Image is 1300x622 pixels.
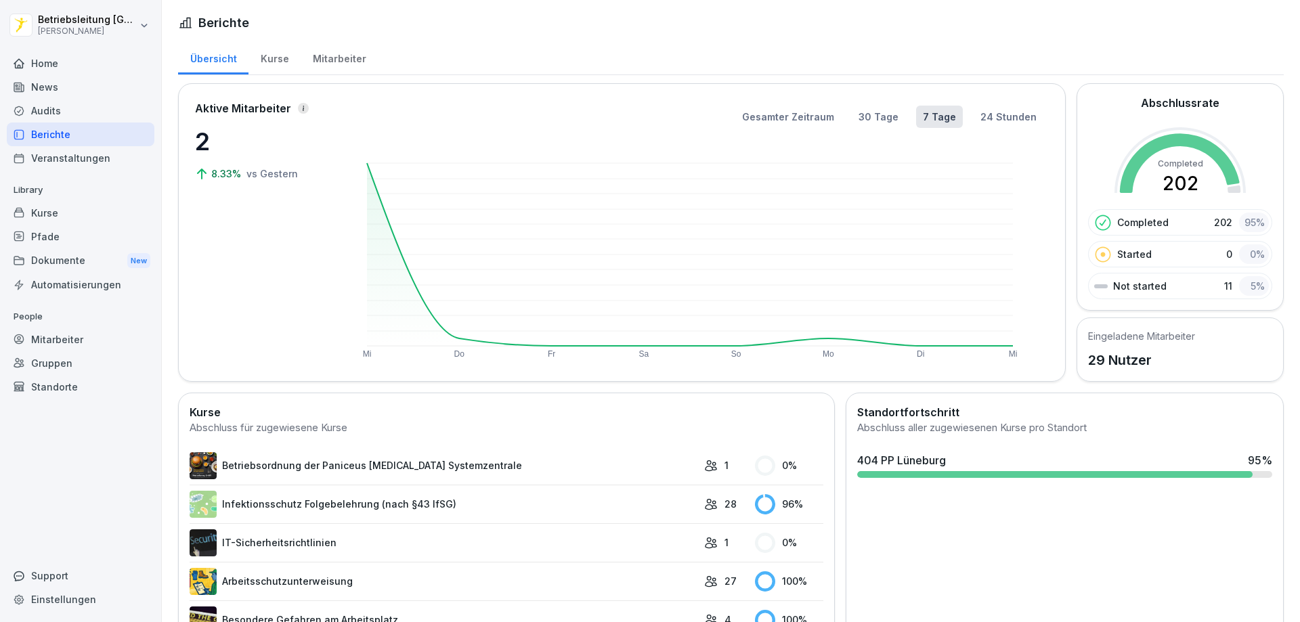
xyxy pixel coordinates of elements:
text: Mi [363,349,372,359]
p: 1 [724,458,729,472]
div: Abschluss aller zugewiesenen Kurse pro Standort [857,420,1272,436]
a: Mitarbeiter [7,328,154,351]
img: msj3dytn6rmugecro9tfk5p0.png [190,529,217,556]
a: Pfade [7,225,154,248]
button: 30 Tage [852,106,905,128]
a: News [7,75,154,99]
a: Gruppen [7,351,154,375]
a: DokumenteNew [7,248,154,273]
p: Aktive Mitarbeiter [195,100,291,116]
div: 0 % [1239,244,1269,264]
p: 0 [1226,247,1232,261]
p: 202 [1214,215,1232,229]
p: 28 [724,497,737,511]
a: Automatisierungen [7,273,154,296]
p: Not started [1113,279,1167,293]
p: Started [1117,247,1152,261]
div: Abschluss für zugewiesene Kurse [190,420,823,436]
a: IT-Sicherheitsrichtlinien [190,529,697,556]
text: Mo [823,349,834,359]
p: [PERSON_NAME] [38,26,137,36]
button: 7 Tage [916,106,963,128]
h2: Abschlussrate [1141,95,1219,111]
a: Infektionsschutz Folgebelehrung (nach §43 IfSG) [190,491,697,518]
p: Completed [1117,215,1169,229]
h2: Kurse [190,404,823,420]
img: erelp9ks1mghlbfzfpgfvnw0.png [190,452,217,479]
div: 404 PP Lüneburg [857,452,946,468]
p: 1 [724,535,729,550]
a: Audits [7,99,154,123]
div: 0 % [755,456,823,476]
text: Fr [548,349,555,359]
a: Mitarbeiter [301,40,378,74]
p: 8.33% [211,166,244,181]
div: 0 % [755,533,823,553]
div: 95 % [1239,213,1269,232]
p: 11 [1224,279,1232,293]
a: Berichte [7,123,154,146]
div: 95 % [1248,452,1272,468]
text: So [731,349,741,359]
div: Support [7,564,154,587]
text: Mi [1009,349,1018,359]
a: Übersicht [178,40,248,74]
a: Einstellungen [7,587,154,611]
a: Kurse [248,40,301,74]
div: Dokumente [7,248,154,273]
p: Betriebsleitung [GEOGRAPHIC_DATA] [38,14,137,26]
div: New [127,253,150,269]
a: 404 PP Lüneburg95% [852,447,1278,483]
text: Do [454,349,465,359]
p: Library [7,179,154,201]
div: 96 % [755,494,823,514]
a: Veranstaltungen [7,146,154,170]
a: Betriebsordnung der Paniceus [MEDICAL_DATA] Systemzentrale [190,452,697,479]
text: Di [917,349,924,359]
p: 2 [195,123,330,160]
p: People [7,306,154,328]
a: Home [7,51,154,75]
p: 27 [724,574,737,588]
h1: Berichte [198,14,249,32]
img: bgsrfyvhdm6180ponve2jajk.png [190,568,217,595]
p: 29 Nutzer [1088,350,1195,370]
p: vs Gestern [246,166,298,181]
a: Standorte [7,375,154,399]
a: Kurse [7,201,154,225]
h5: Eingeladene Mitarbeiter [1088,329,1195,343]
button: 24 Stunden [974,106,1043,128]
div: 5 % [1239,276,1269,296]
button: Gesamter Zeitraum [735,106,841,128]
img: tgff07aey9ahi6f4hltuk21p.png [190,491,217,518]
text: Sa [639,349,649,359]
div: 100 % [755,571,823,592]
h2: Standortfortschritt [857,404,1272,420]
a: Arbeitsschutzunterweisung [190,568,697,595]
